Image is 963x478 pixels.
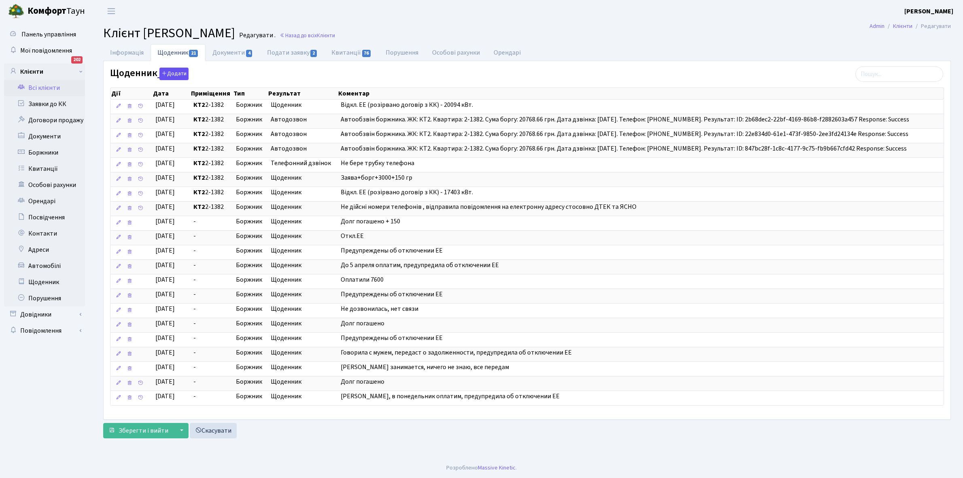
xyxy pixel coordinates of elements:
a: Додати [157,66,189,81]
span: Заява+борг+3000+150 гр [341,173,412,182]
span: Боржник [236,115,264,124]
a: Орендарі [487,44,528,61]
span: - [193,275,229,285]
span: Панель управління [21,30,76,39]
span: Клієнти [317,32,335,39]
a: Клієнти [4,64,85,80]
span: Не дійсні номери телефонів , відправила повідомлення на електронну адресу стосовно ДТЕК та ЯСНО [341,202,636,211]
span: Боржник [236,377,264,387]
span: Боржник [236,100,264,110]
b: КТ2 [193,173,205,182]
span: Щоденник [271,290,334,299]
span: Щоденник [271,173,334,183]
a: Щоденник [151,44,206,61]
span: [PERSON_NAME], в понедельник оплатим, предупредила об отключении ЕЕ [341,392,560,401]
span: [DATE] [155,202,175,211]
span: Откл.ЕЕ [341,232,364,240]
a: Порушення [4,290,85,306]
span: - [193,334,229,343]
a: Інформація [103,44,151,61]
span: Долг погашено [341,319,384,328]
b: КТ2 [193,202,205,211]
span: - [193,319,229,328]
div: 202 [71,56,83,64]
span: 2-1382 [193,144,229,153]
label: Щоденник [110,68,189,80]
span: Щоденник [271,334,334,343]
span: Щоденник [271,392,334,401]
span: Боржник [236,188,264,197]
span: 76 [362,50,371,57]
th: Тип [233,88,267,99]
span: [DATE] [155,377,175,386]
span: Боржник [236,202,264,212]
span: - [193,290,229,299]
nav: breadcrumb [857,18,963,35]
span: [DATE] [155,392,175,401]
b: КТ2 [193,188,205,197]
span: - [193,377,229,387]
b: Комфорт [28,4,66,17]
span: [DATE] [155,275,175,284]
span: Щоденник [271,100,334,110]
a: Заявки до КК [4,96,85,112]
span: [DATE] [155,217,175,226]
a: Назад до всіхКлієнти [280,32,335,39]
button: Переключити навігацію [101,4,121,18]
a: Особові рахунки [4,177,85,193]
span: [DATE] [155,334,175,342]
img: logo.png [8,3,24,19]
span: Автообзвін боржника. ЖК: КТ2. Квартира: 2-1382. Сума боргу: 20768.66 грн. Дата дзвінка: [DATE]. Т... [341,130,908,138]
span: Мої повідомлення [20,46,72,55]
span: [DATE] [155,173,175,182]
a: Автомобілі [4,258,85,274]
span: - [193,348,229,357]
span: Щоденник [271,319,334,328]
a: Подати заявку [260,44,325,61]
span: Відкл. ЕЕ (розірвано договір з КК) - 17403 кВт. [341,188,473,197]
a: Admin [870,22,885,30]
span: Таун [28,4,85,18]
th: Приміщення [190,88,233,99]
a: Скасувати [190,423,237,438]
a: Щоденник [4,274,85,290]
span: Щоденник [271,246,334,255]
span: Предупреждены об отключении ЕЕ [341,334,443,342]
span: Автодозвон [271,130,334,139]
th: Результат [267,88,337,99]
span: Боржник [236,348,264,357]
span: Боржник [236,217,264,226]
span: Боржник [236,290,264,299]
a: Контакти [4,225,85,242]
span: 2-1382 [193,159,229,168]
b: [PERSON_NAME] [904,7,953,16]
a: Всі клієнти [4,80,85,96]
th: Дії [110,88,152,99]
span: 2-1382 [193,173,229,183]
span: Боржник [236,159,264,168]
span: [DATE] [155,232,175,240]
a: Боржники [4,144,85,161]
a: Клієнти [893,22,912,30]
span: [DATE] [155,304,175,313]
span: Щоденник [271,232,334,241]
span: 4 [246,50,252,57]
span: 2-1382 [193,130,229,139]
b: КТ2 [193,100,205,109]
span: 2-1382 [193,115,229,124]
span: Боржник [236,392,264,401]
span: Боржник [236,275,264,285]
a: Довідники [4,306,85,323]
span: [PERSON_NAME] занимается, ничего не знаю, все передам [341,363,509,372]
a: Документи [206,44,260,61]
th: Коментар [337,88,944,99]
span: Щоденник [271,188,334,197]
span: Боржник [236,319,264,328]
span: - [193,232,229,241]
span: [DATE] [155,100,175,109]
span: [DATE] [155,159,175,168]
span: Щоденник [271,275,334,285]
a: Квитанції [325,44,378,61]
span: - [193,246,229,255]
b: КТ2 [193,144,205,153]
